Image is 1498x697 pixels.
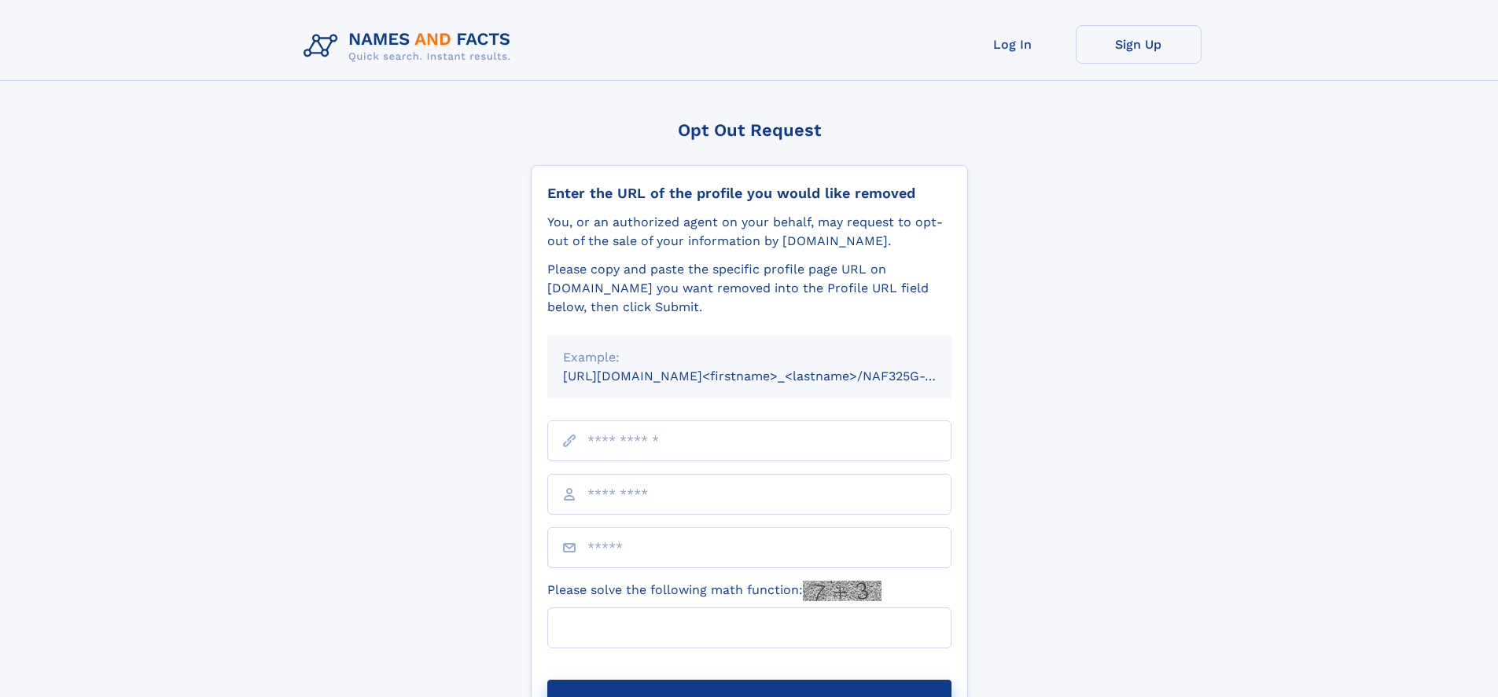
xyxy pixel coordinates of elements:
[563,348,936,367] div: Example:
[547,260,951,317] div: Please copy and paste the specific profile page URL on [DOMAIN_NAME] you want removed into the Pr...
[1076,25,1202,64] a: Sign Up
[547,581,882,601] label: Please solve the following math function:
[563,369,981,383] small: [URL][DOMAIN_NAME]<firstname>_<lastname>/NAF325G-xxxxxxxx
[297,25,524,68] img: Logo Names and Facts
[547,213,951,251] div: You, or an authorized agent on your behalf, may request to opt-out of the sale of your informatio...
[531,120,968,140] div: Opt Out Request
[547,185,951,202] div: Enter the URL of the profile you would like removed
[950,25,1076,64] a: Log In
